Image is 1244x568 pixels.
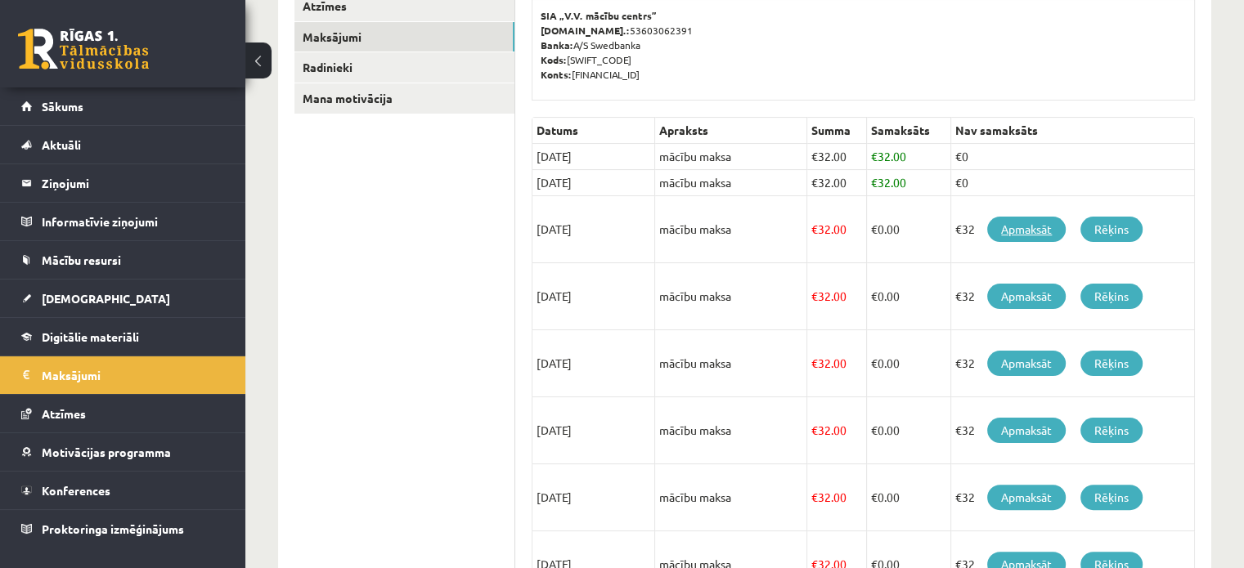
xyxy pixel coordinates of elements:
a: Maksājumi [294,22,514,52]
a: Radinieki [294,52,514,83]
a: Apmaksāt [987,217,1066,242]
legend: Ziņojumi [42,164,225,202]
td: 32.00 [807,397,867,464]
span: € [871,490,878,504]
td: 32.00 [807,170,867,196]
td: €32 [951,196,1195,263]
td: 0.00 [867,196,951,263]
th: Summa [807,118,867,144]
span: € [811,356,818,370]
a: Informatīvie ziņojumi [21,203,225,240]
td: [DATE] [532,464,655,531]
td: mācību maksa [655,397,807,464]
td: [DATE] [532,330,655,397]
td: €32 [951,330,1195,397]
span: € [811,149,818,163]
td: [DATE] [532,170,655,196]
td: €0 [951,144,1195,170]
span: € [871,149,878,163]
legend: Informatīvie ziņojumi [42,203,225,240]
span: Motivācijas programma [42,445,171,459]
span: € [811,288,818,303]
td: mācību maksa [655,464,807,531]
td: 0.00 [867,464,951,531]
span: € [871,356,878,370]
span: € [811,221,818,236]
a: Mana motivācija [294,83,514,114]
td: mācību maksa [655,170,807,196]
span: € [871,175,878,190]
a: Apmaksāt [987,485,1066,510]
td: [DATE] [532,196,655,263]
a: Apmaksāt [987,284,1066,309]
span: € [811,490,818,504]
a: Rēķins [1080,418,1143,443]
a: [DEMOGRAPHIC_DATA] [21,280,225,317]
a: Digitālie materiāli [21,318,225,356]
td: 0.00 [867,330,951,397]
td: mācību maksa [655,263,807,330]
a: Apmaksāt [987,351,1066,376]
span: [DEMOGRAPHIC_DATA] [42,291,170,306]
a: Mācību resursi [21,241,225,279]
td: 32.00 [867,170,951,196]
td: mācību maksa [655,330,807,397]
p: 53603062391 A/S Swedbanka [SWIFT_CODE] [FINANCIAL_ID] [541,8,1186,82]
td: 0.00 [867,263,951,330]
td: [DATE] [532,397,655,464]
span: Mācību resursi [42,253,121,267]
span: Konferences [42,483,110,498]
td: €32 [951,263,1195,330]
a: Aktuāli [21,126,225,163]
span: Proktoringa izmēģinājums [42,521,184,536]
b: Konts: [541,68,572,81]
a: Sākums [21,87,225,125]
td: €32 [951,464,1195,531]
span: Atzīmes [42,406,86,421]
span: Sākums [42,99,83,114]
td: [DATE] [532,144,655,170]
a: Rīgas 1. Tālmācības vidusskola [18,29,149,69]
th: Apraksts [655,118,807,144]
b: [DOMAIN_NAME].: [541,24,630,37]
td: 32.00 [867,144,951,170]
legend: Maksājumi [42,356,225,394]
a: Proktoringa izmēģinājums [21,510,225,548]
th: Samaksāts [867,118,951,144]
span: € [811,175,818,190]
td: mācību maksa [655,144,807,170]
td: 32.00 [807,263,867,330]
td: 32.00 [807,144,867,170]
span: Aktuāli [42,137,81,152]
td: 32.00 [807,464,867,531]
td: €32 [951,397,1195,464]
td: 32.00 [807,196,867,263]
b: Kods: [541,53,567,66]
a: Maksājumi [21,356,225,394]
span: € [871,221,878,236]
th: Datums [532,118,655,144]
span: € [871,288,878,303]
a: Ziņojumi [21,164,225,202]
a: Rēķins [1080,284,1143,309]
b: SIA „V.V. mācību centrs” [541,9,658,22]
a: Apmaksāt [987,418,1066,443]
td: 0.00 [867,397,951,464]
a: Motivācijas programma [21,433,225,471]
a: Rēķins [1080,351,1143,376]
span: € [871,423,878,437]
th: Nav samaksāts [951,118,1195,144]
a: Rēķins [1080,217,1143,242]
span: € [811,423,818,437]
a: Rēķins [1080,485,1143,510]
td: [DATE] [532,263,655,330]
b: Banka: [541,38,573,51]
a: Konferences [21,472,225,509]
a: Atzīmes [21,395,225,432]
td: 32.00 [807,330,867,397]
td: mācību maksa [655,196,807,263]
span: Digitālie materiāli [42,329,139,344]
td: €0 [951,170,1195,196]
